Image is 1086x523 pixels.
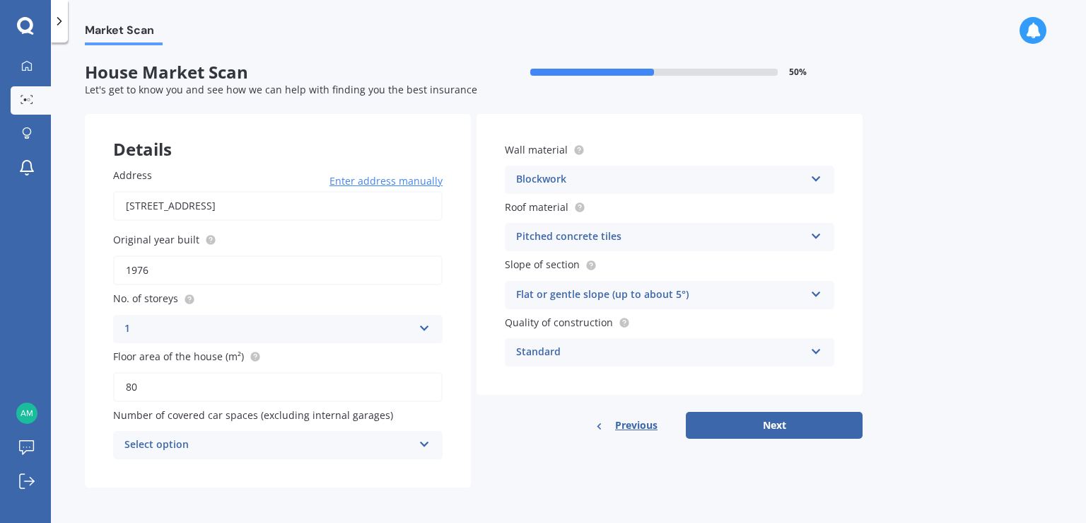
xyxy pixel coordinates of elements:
input: Enter year [113,255,443,285]
div: 1 [124,321,413,338]
span: House Market Scan [85,62,474,83]
div: Details [85,114,471,156]
span: Quality of construction [505,316,613,329]
button: Next [686,412,863,439]
span: 50 % [789,67,807,77]
div: Flat or gentle slope (up to about 5°) [516,287,805,304]
input: Enter floor area [113,372,443,402]
span: Roof material [505,200,568,214]
span: Enter address manually [329,174,443,188]
div: Select option [124,437,413,454]
span: Slope of section [505,258,580,272]
span: Market Scan [85,23,163,42]
span: Let's get to know you and see how we can help with finding you the best insurance [85,83,477,96]
img: e925235be33a72453807e85398aa58c8 [16,403,37,424]
span: Previous [615,415,658,436]
span: No. of storeys [113,292,178,306]
span: Number of covered car spaces (excluding internal garages) [113,408,393,422]
span: Original year built [113,233,199,246]
span: Wall material [505,143,568,156]
div: Standard [516,344,805,361]
div: Pitched concrete tiles [516,229,805,246]
input: Enter address [113,191,443,221]
span: Address [113,168,152,182]
span: Floor area of the house (m²) [113,350,244,363]
div: Blockwork [516,171,805,188]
